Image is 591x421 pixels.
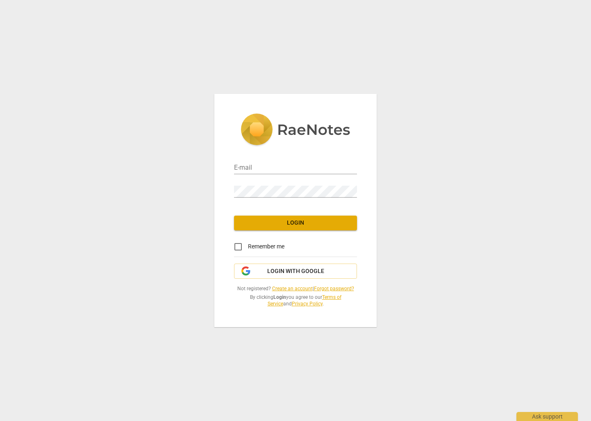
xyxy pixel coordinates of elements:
[248,242,284,251] span: Remember me
[273,294,286,300] b: Login
[516,412,578,421] div: Ask support
[314,286,354,291] a: Forgot password?
[234,216,357,230] button: Login
[241,114,350,147] img: 5ac2273c67554f335776073100b6d88f.svg
[272,286,313,291] a: Create an account
[234,294,357,307] span: By clicking you agree to our and .
[268,294,341,307] a: Terms of Service
[267,267,324,275] span: Login with Google
[234,285,357,292] span: Not registered? |
[234,264,357,279] button: Login with Google
[292,301,323,307] a: Privacy Policy
[241,219,350,227] span: Login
